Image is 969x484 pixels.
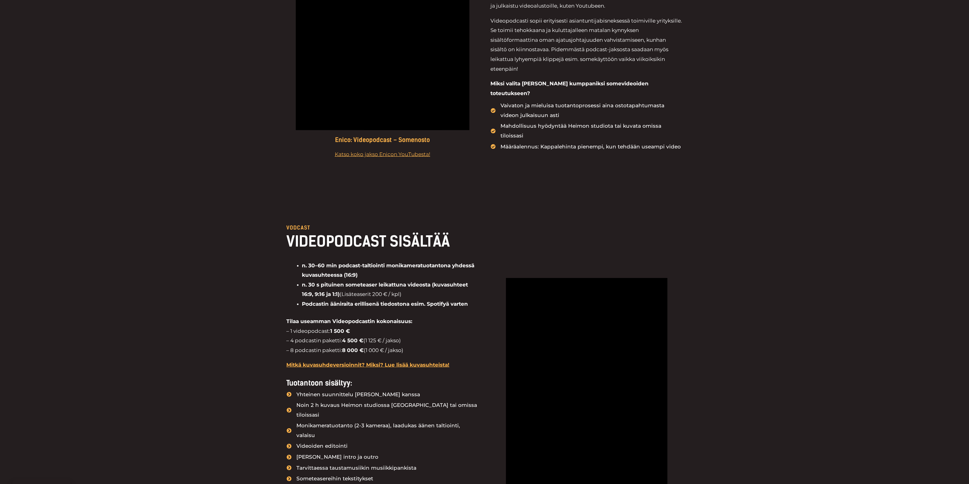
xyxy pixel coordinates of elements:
span: Mahdollisuus hyödyntää Heimon studiota tai kuvata omissa tiloissasi [499,121,683,141]
p: – 1 videopodcast: – 4 podcastin paketti: (1 125 € / jakso) – 8 podcastin paketti: (1 000 € / jakso) [287,317,479,355]
span: [PERSON_NAME] intro ja outro [295,452,379,462]
span: Noin 2 h kuvaus Heimon studiossa [GEOGRAPHIC_DATA] tai omissa tiloissasi [295,400,479,420]
span: Videoiden editointi [295,441,348,451]
strong: n. 30–60 min podcast-taltiointi monikameratuotantona yhdessä kuvasuhteessa (16:9) [302,262,475,278]
span: Monikameratuotanto (2-3 kameraa), laadukas äänen taltiointi, valaisu [295,421,479,440]
span: Someteasereihin tekstitykset [295,474,373,484]
strong: n. 30 s pituinen someteaser leikattuna videosta (kuvasuhteet 16:9, 9:16 ja 1:1) [302,282,468,297]
strong: Tilaa useamman Videopodcastin kokonaisuus: [287,318,412,324]
span: Määräalennus: Kappalehinta pienempi, kun tehdään useampi video [499,142,681,152]
li: (Lisäteaserit 200 € / kpl) [302,280,479,299]
span: Vaivaton ja mieluisa tuotantoprosessi aina ostotapahtumasta videon julkaisuun asti [499,101,683,120]
strong: 8 000 € [342,347,364,353]
a: Mitkä kuvasuhdeversioinnit? Miksi? Lue lisää kuvasuhteista! [287,362,450,368]
h4: Tuotantoon sisältyy: [287,379,479,388]
p: Videopodcasti sopii erityisesti asiantuntijabisneksessä toimiville yrityksille. Se toimii tehokka... [491,16,683,74]
strong: 4 500 € [342,337,364,343]
strong: Podcastin ääniraita erillisenä tiedostona esim. Spotifyä varten [302,301,468,307]
strong: 1 500 € [331,328,350,334]
span: Yhteinen suunnittelu [PERSON_NAME] kanssa [295,390,420,400]
strong: Miksi valita [PERSON_NAME] kumppaniksi somevideoiden toteutukseen? [491,80,649,96]
span: Tarvittaessa taustamusiikin musiikkipankista [295,463,417,473]
p: VODCAST [287,225,479,230]
h2: VIDEOPODCAST SISÄLTÄÄ [287,232,479,251]
a: Katso koko jakso Enicon YouTubesta! [335,151,430,157]
h5: Enico: Videopodcast – Somenosto [287,136,479,144]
